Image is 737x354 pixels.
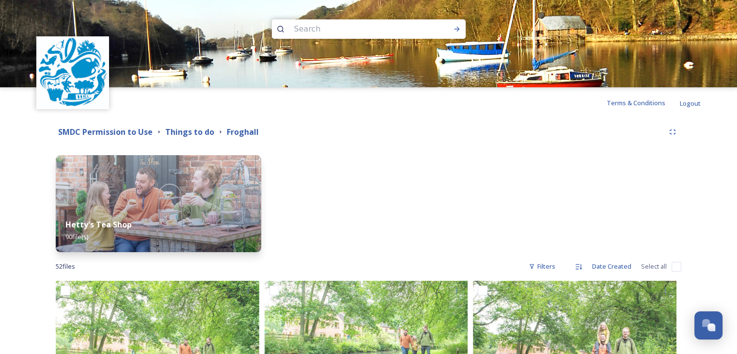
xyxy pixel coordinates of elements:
[56,262,75,271] span: 52 file s
[289,18,422,40] input: Search
[165,127,214,137] strong: Things to do
[227,127,259,137] strong: Froghall
[65,219,132,230] strong: Hetty's Tea Shop
[65,232,88,241] span: 90 file(s)
[694,311,722,339] button: Open Chat
[58,127,153,137] strong: SMDC Permission to Use
[38,38,108,108] img: Enjoy-Staffordshire-colour-logo-just-roundel%20(Portrait)(300x300).jpg
[641,262,667,271] span: Select all
[680,99,701,108] span: Logout
[607,97,680,109] a: Terms & Conditions
[587,257,636,276] div: Date Created
[607,98,665,107] span: Terms & Conditions
[56,155,261,252] img: 599e8af2-b8cc-447d-9dd7-9b8b002f607d.jpg
[524,257,560,276] div: Filters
